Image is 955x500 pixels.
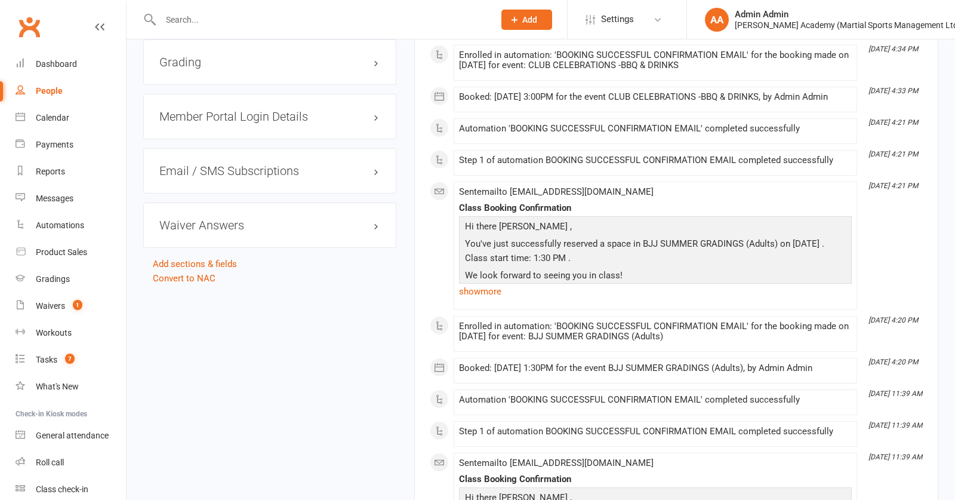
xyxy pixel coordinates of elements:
span: Settings [601,6,634,33]
button: Add [501,10,552,30]
span: 7 [65,354,75,364]
i: [DATE] 11:39 AM [868,453,922,461]
h3: Email / SMS Subscriptions [159,164,380,177]
div: People [36,86,63,96]
a: Reports [16,158,126,185]
div: What's New [36,382,79,391]
div: Class Booking Confirmation [459,203,852,213]
i: [DATE] 4:33 PM [868,87,918,95]
div: Gradings [36,274,70,284]
a: Payments [16,131,126,158]
i: [DATE] 4:21 PM [868,150,918,158]
a: Waivers 1 [16,293,126,320]
span: Add [522,15,537,24]
p: We look forward to seeing you in class! [462,268,849,286]
div: Roll call [36,458,64,467]
p: Hi there [PERSON_NAME] , [462,219,849,237]
a: Tasks 7 [16,346,126,373]
a: Automations [16,212,126,239]
i: [DATE] 4:21 PM [868,118,918,127]
a: What's New [16,373,126,400]
div: Waivers [36,301,65,311]
span: 1 [73,300,82,310]
h3: Grading [159,56,380,69]
div: Class Booking Confirmation [459,474,852,484]
a: General attendance kiosk mode [16,422,126,449]
div: Reports [36,167,65,176]
div: Step 1 of automation BOOKING SUCCESSFUL CONFIRMATION EMAIL completed successfully [459,427,852,437]
i: [DATE] 4:20 PM [868,358,918,366]
a: Workouts [16,320,126,346]
a: Gradings [16,266,126,293]
span: Sent email to [EMAIL_ADDRESS][DOMAIN_NAME] [459,458,654,468]
div: Workouts [36,328,72,338]
div: AA [705,8,729,32]
div: Automation 'BOOKING SUCCESSFUL CONFIRMATION EMAIL' completed successfully [459,124,852,134]
i: [DATE] 4:21 PM [868,182,918,190]
div: Enrolled in automation: 'BOOKING SUCCESSFUL CONFIRMATION EMAIL' for the booking made on [DATE] fo... [459,321,852,342]
input: Search... [157,11,486,28]
a: Dashboard [16,51,126,78]
div: Automations [36,220,84,230]
a: show more [459,283,852,300]
p: You've just successfully reserved a space in BJJ SUMMER GRADINGS (Adults) on [DATE] . Class start... [462,237,849,268]
i: [DATE] 11:39 AM [868,389,922,398]
div: Tasks [36,355,57,364]
div: Class check-in [36,484,88,494]
div: General attendance [36,431,109,440]
div: Calendar [36,113,69,122]
a: Calendar [16,105,126,131]
a: Product Sales [16,239,126,266]
div: Payments [36,140,73,149]
div: Automation 'BOOKING SUCCESSFUL CONFIRMATION EMAIL' completed successfully [459,395,852,405]
div: Dashboard [36,59,77,69]
div: Enrolled in automation: 'BOOKING SUCCESSFUL CONFIRMATION EMAIL' for the booking made on [DATE] fo... [459,50,852,70]
div: Messages [36,194,73,203]
a: Add sections & fields [153,259,237,269]
span: Sent email to [EMAIL_ADDRESS][DOMAIN_NAME] [459,186,654,197]
div: Booked: [DATE] 3:00PM for the event CLUB CELEBRATIONS -BBQ & DRINKS, by Admin Admin [459,92,852,102]
a: Messages [16,185,126,212]
div: Product Sales [36,247,87,257]
a: Convert to NAC [153,273,215,284]
h3: Member Portal Login Details [159,110,380,123]
h3: Waiver Answers [159,219,380,232]
i: [DATE] 11:39 AM [868,421,922,430]
a: Clubworx [14,12,44,42]
a: People [16,78,126,105]
div: Booked: [DATE] 1:30PM for the event BJJ SUMMER GRADINGS (Adults), by Admin Admin [459,363,852,373]
a: Roll call [16,449,126,476]
i: [DATE] 4:20 PM [868,316,918,324]
i: [DATE] 4:34 PM [868,45,918,53]
div: Step 1 of automation BOOKING SUCCESSFUL CONFIRMATION EMAIL completed successfully [459,155,852,165]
